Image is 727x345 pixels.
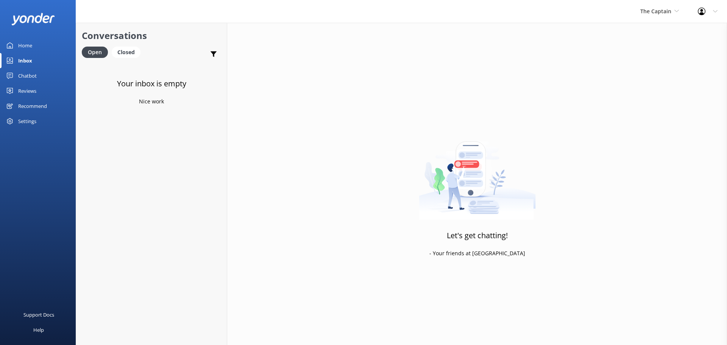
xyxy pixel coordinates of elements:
[18,68,37,83] div: Chatbot
[18,83,36,98] div: Reviews
[18,98,47,114] div: Recommend
[447,229,508,242] h3: Let's get chatting!
[112,47,140,58] div: Closed
[640,8,671,15] span: The Captain
[18,114,36,129] div: Settings
[117,78,186,90] h3: Your inbox is empty
[18,38,32,53] div: Home
[82,47,108,58] div: Open
[23,307,54,322] div: Support Docs
[419,125,536,220] img: artwork of a man stealing a conversation from at giant smartphone
[11,13,55,25] img: yonder-white-logo.png
[139,97,164,106] p: Nice work
[18,53,32,68] div: Inbox
[429,249,525,258] p: - Your friends at [GEOGRAPHIC_DATA]
[33,322,44,337] div: Help
[82,48,112,56] a: Open
[82,28,221,43] h2: Conversations
[112,48,144,56] a: Closed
